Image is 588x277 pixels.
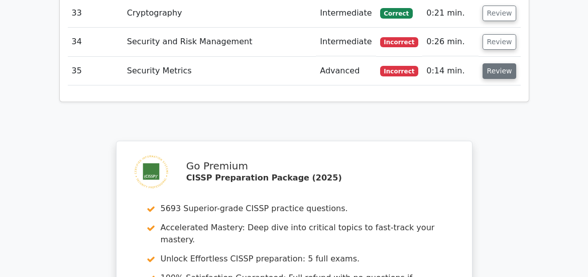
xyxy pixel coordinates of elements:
button: Review [483,63,517,79]
td: Security Metrics [123,57,316,85]
td: Intermediate [316,28,376,56]
td: 34 [68,28,123,56]
span: Correct [380,8,413,18]
span: Incorrect [380,66,419,76]
td: Advanced [316,57,376,85]
td: 0:14 min. [422,57,478,85]
button: Review [483,6,517,21]
td: 35 [68,57,123,85]
td: Security and Risk Management [123,28,316,56]
span: Incorrect [380,37,419,47]
button: Review [483,34,517,50]
td: 0:26 min. [422,28,478,56]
